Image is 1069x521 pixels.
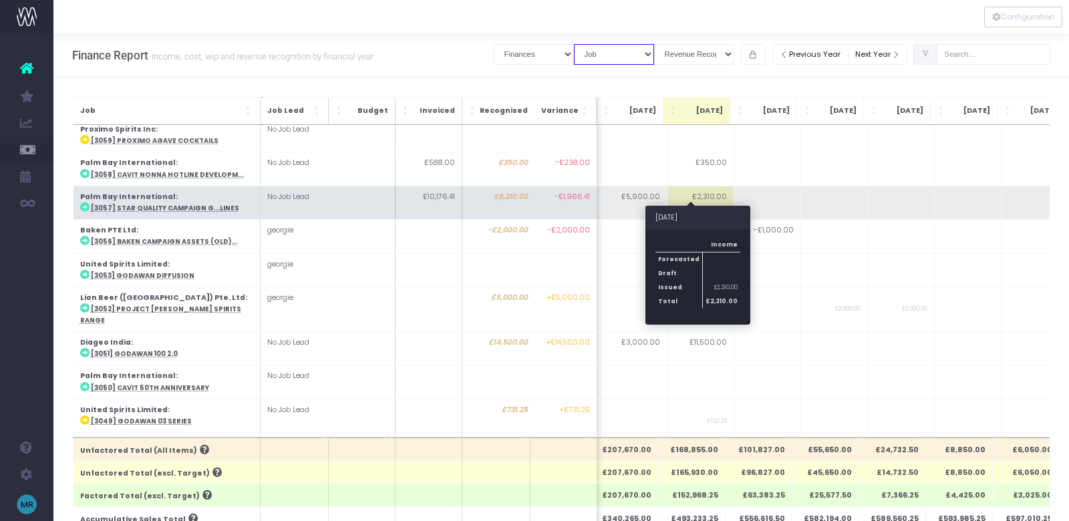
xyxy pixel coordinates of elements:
th: £168,855.00 [659,438,726,460]
td: : [73,152,260,186]
img: images/default_profile_image.png [17,494,37,514]
th: £96,827.00 [726,461,792,484]
strong: Lion Beer ([GEOGRAPHIC_DATA]) Pte. Ltd [80,293,245,303]
span: -£238.00 [555,158,590,168]
strong: Palm Bay International [80,192,175,202]
th: £25,577.50 [792,484,859,506]
abbr: [3057] Star Quality Campaign Guidelines [90,204,239,212]
span: +£14,500.00 [546,337,590,348]
th: £3,025.00 [993,484,1060,506]
span: Recognised: Activate to sort [469,104,477,118]
td: : [73,118,260,152]
td: £11,500.00 [667,331,734,365]
span: Nov 25: Activate to sort [737,104,745,118]
strong: Palm Bay International [80,158,175,168]
th: £165,930.00 [659,461,726,484]
span: [DATE] [881,106,923,116]
span: +£731.25 [559,405,590,415]
span: Budget [346,106,388,116]
span: [DATE] [814,106,857,116]
td: £2,310.00 [667,186,734,219]
button: Previous Year [772,44,849,65]
span: Feb 26: Activate to sort [937,104,945,118]
td: No Job Lead [260,118,332,152]
span: [DATE] [748,106,790,116]
td: £8,210.00 [462,186,534,219]
span: Sep 25: Activate to sort [603,104,611,118]
strong: Baken PTE Ltd [80,225,136,235]
span: [DATE] [1015,106,1057,116]
td: : [73,331,260,365]
td: : [73,433,260,466]
h3: [DATE] [645,206,750,230]
td: No Job Lead [260,331,332,365]
td: £731.25 [462,399,534,432]
td: £350.00 [667,152,734,186]
th: £55,650.00 [792,438,859,460]
strong: United Spirits Limited [80,259,167,269]
span: Job: Activate to sort [245,104,253,118]
span: Budget: Activate to sort [335,104,343,118]
th: £6,050.00 [993,438,1060,460]
span: Factored Total (excl. Target) [80,491,199,502]
td: £350.00 [462,152,534,186]
td: : [73,287,260,332]
th: £45,650.00 [792,461,859,484]
th: £207,670.00 [592,484,659,506]
th: £2,310.00 [702,294,740,308]
th: £6,050.00 [993,461,1060,484]
td: No Job Lead [260,365,332,399]
small: £2,500.00 [902,303,927,313]
th: £8,850.00 [926,438,993,460]
th: Issued [655,280,702,294]
span: Job Lead: Activate to sort [313,104,321,118]
td: £2,310.00 [702,280,740,294]
td: -£2,000.00 [462,220,534,253]
td: No Job Lead [260,152,332,186]
span: Variance: Activate to sort [582,104,590,118]
th: Draft [655,267,702,281]
button: Configuration [984,7,1062,27]
span: Jan 26: Activate to sort [871,104,879,118]
span: Recognised [480,106,528,116]
abbr: [3058] Cavit Nonna Hotline Development [90,170,243,179]
strong: Proximo Spirits Inc [80,124,155,134]
th: £14,732.50 [859,461,926,484]
td: £5,900.00 [600,186,667,219]
th: £207,670.00 [592,461,659,484]
span: +£5,000.00 [547,293,590,303]
span: Unfactored Total (All Items) [80,446,196,456]
span: Oct 25: Activate to sort [670,104,678,118]
small: £2,500.00 [835,303,861,313]
abbr: [3053] Godawan Diffusion [90,271,194,280]
span: -£1,966.41 [555,192,590,202]
small: £731.25 [707,415,727,425]
td: £3,000.00 [600,331,667,365]
div: Vertical button group [984,7,1062,27]
abbr: [3049] Godawan 03 Series [90,417,191,425]
th: Income [702,238,740,252]
abbr: [3059] Proximo Agave Cocktails [90,136,218,145]
button: Next Year [848,44,908,65]
td: £10,176.41 [395,186,462,219]
td: georgie [260,287,332,332]
td: georgie [260,253,332,287]
span: [DATE] [614,106,656,116]
abbr: [3050] Cavit 50th Anniversary [90,383,208,392]
span: Job Lead [267,106,311,116]
th: Forecasted [655,252,702,266]
th: Total [655,294,702,308]
span: Dec 25: Activate to sort [804,104,812,118]
td: £14,500.00 [462,331,534,365]
span: Mar 26: Activate to sort [1004,104,1012,118]
td: : [73,365,260,399]
td: No Job Lead [260,186,332,219]
th: £24,732.50 [859,438,926,460]
h3: Finance Report [72,49,373,62]
td: georgie [260,433,332,466]
th: £207,670.00 [592,438,659,460]
span: Unfactored Total (excl. Target) [80,468,209,479]
td: : [73,220,260,253]
span: [DATE] [681,106,723,116]
th: £101,827.00 [726,438,792,460]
